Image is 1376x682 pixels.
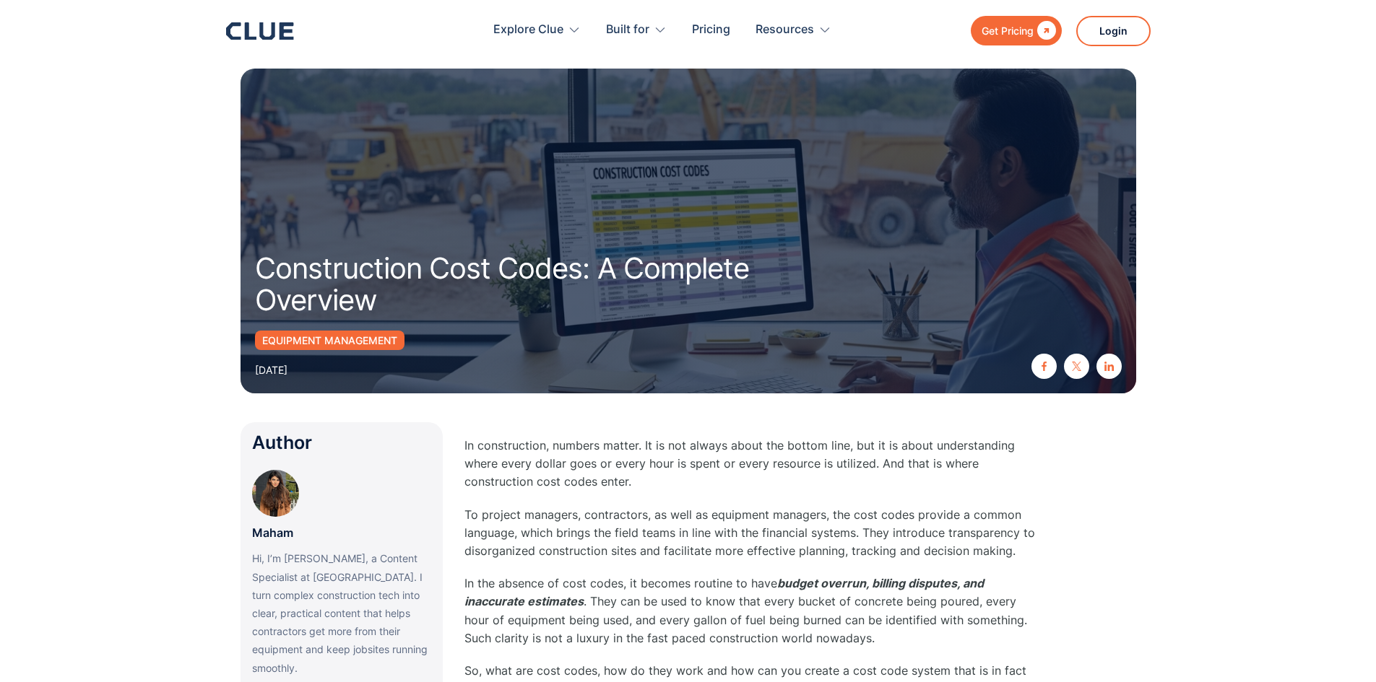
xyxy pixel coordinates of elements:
[493,7,563,53] div: Explore Clue
[606,7,667,53] div: Built for
[464,576,984,608] em: budget overrun, billing disputes, and inaccurate estimates
[982,22,1034,40] div: Get Pricing
[971,16,1062,45] a: Get Pricing
[464,506,1042,561] p: To project managers, contractors, as well as equipment managers, the cost codes provide a common ...
[464,437,1042,491] p: In construction, numbers matter. It is not always about the bottom line, but it is about understa...
[255,253,862,316] h1: Construction Cost Codes: A Complete Overview
[252,524,293,542] p: Maham
[756,7,814,53] div: Resources
[252,549,431,676] p: Hi, I’m [PERSON_NAME], a Content Specialist at [GEOGRAPHIC_DATA]. I turn complex construction tec...
[252,470,299,517] img: Maham
[252,434,431,452] div: Author
[255,331,404,350] a: Equipment Management
[255,361,287,379] div: [DATE]
[1034,22,1056,40] div: 
[1039,362,1049,371] img: facebook icon
[464,574,1042,647] p: In the absence of cost codes, it becomes routine to have . They can be used to know that every bu...
[493,7,581,53] div: Explore Clue
[1104,362,1114,371] img: linkedin icon
[1076,16,1151,46] a: Login
[606,7,649,53] div: Built for
[692,7,730,53] a: Pricing
[756,7,831,53] div: Resources
[1072,362,1081,371] img: twitter X icon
